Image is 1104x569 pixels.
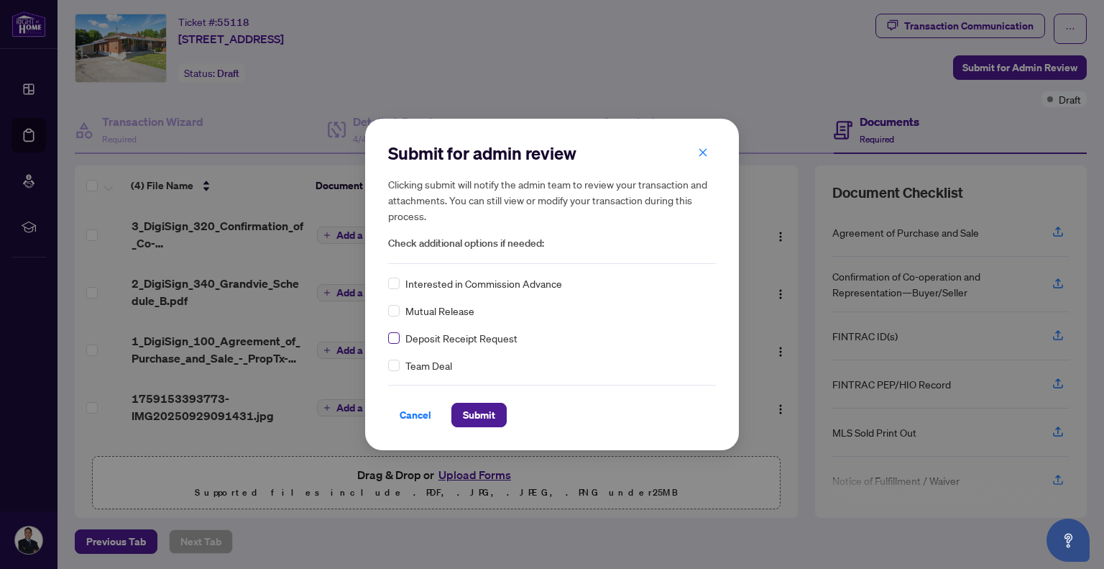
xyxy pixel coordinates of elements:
button: Open asap [1046,519,1090,562]
span: Team Deal [405,358,452,373]
span: Submit [463,404,495,427]
h5: Clicking submit will notify the admin team to review your transaction and attachments. You can st... [388,176,716,224]
span: close [698,147,708,158]
span: Interested in Commission Advance [405,276,562,291]
span: Deposit Receipt Request [405,330,517,346]
span: Check additional options if needed: [388,235,716,252]
h2: Submit for admin review [388,142,716,165]
button: Cancel [388,403,443,427]
span: Cancel [400,404,431,427]
button: Submit [451,403,507,427]
span: Mutual Release [405,303,474,319]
